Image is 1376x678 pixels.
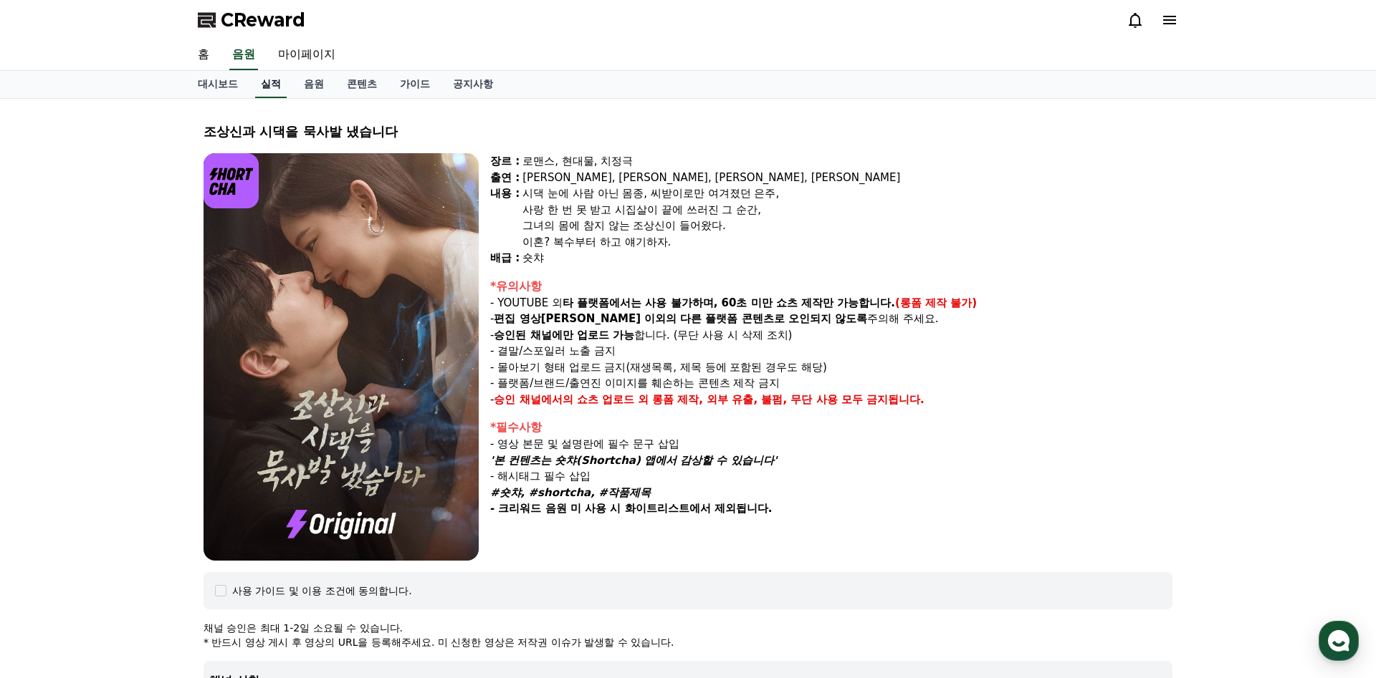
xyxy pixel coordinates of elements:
[490,468,1172,485] p: - 해시태그 필수 삽입
[652,393,924,406] strong: 롱폼 제작, 외부 유출, 불펌, 무단 사용 모두 금지됩니다.
[490,486,651,499] em: #숏챠, #shortcha, #작품제목
[522,250,1172,266] div: 숏챠
[490,375,1172,392] p: - 플랫폼/브랜드/출연진 이미지를 훼손하는 콘텐츠 제작 금지
[45,475,54,487] span: 홈
[490,502,772,515] strong: - 크리워드 음원 미 사용 시 화이트리스트에서 제외됩니다.
[335,71,388,98] a: 콘텐츠
[490,278,1172,295] div: *유의사항
[204,153,479,561] img: video
[255,71,287,98] a: 실적
[522,202,1172,218] div: 사랑 한 번 못 받고 시집살이 끝에 쓰러진 그 순간,
[204,153,259,208] img: logo
[490,185,520,250] div: 내용 :
[522,218,1172,234] div: 그녀의 몸에 참지 않는 조상신이 들어왔다.
[490,153,520,170] div: 장르 :
[490,454,777,467] em: '본 컨텐츠는 숏챠(Shortcha) 앱에서 감상할 수 있습니다'
[490,311,1172,327] p: - 주의해 주세요.
[563,296,895,309] strong: 타 플랫폼에서는 사용 불가하며, 60초 미만 쇼츠 제작만 가능합니다.
[490,343,1172,359] p: - 결말/스포일러 노출 금지
[494,312,677,325] strong: 편집 영상[PERSON_NAME] 이외의
[292,71,335,98] a: 음원
[95,454,185,490] a: 대화
[232,583,412,598] div: 사용 가이드 및 이용 조건에 동의합니다.
[680,312,867,325] strong: 다른 플랫폼 콘텐츠로 오인되지 않도록
[490,359,1172,376] p: - 몰아보기 형태 업로드 금지(재생목록, 제목 등에 포함된 경우도 해당)
[204,122,1172,142] div: 조상신과 시댁을 묵사발 냈습니다
[186,71,249,98] a: 대시보드
[490,170,520,186] div: 출연 :
[895,296,977,309] strong: (롱폼 제작 불가)
[186,40,221,70] a: 홈
[4,454,95,490] a: 홈
[267,40,347,70] a: 마이페이지
[494,393,649,406] strong: 승인 채널에서의 쇼츠 업로드 외
[490,436,1172,452] p: - 영상 본문 및 설명란에 필수 문구 삽입
[490,419,1172,436] div: *필수사항
[388,71,441,98] a: 가이드
[490,392,1172,408] p: -
[522,153,1172,170] div: 로맨스, 현대물, 치정극
[131,476,148,488] span: 대화
[441,71,505,98] a: 공지사항
[490,327,1172,344] p: - 합니다. (무단 사용 시 삭제 조치)
[204,621,1172,635] p: 채널 승인은 최대 1-2일 소요될 수 있습니다.
[522,185,1172,202] div: 시댁 눈에 사람 아닌 몸종, 씨받이로만 여겨졌던 은주,
[494,329,634,342] strong: 승인된 채널에만 업로드 가능
[522,170,1172,186] div: [PERSON_NAME], [PERSON_NAME], [PERSON_NAME], [PERSON_NAME]
[185,454,275,490] a: 설정
[198,9,305,32] a: CReward
[490,250,520,266] div: 배급 :
[522,234,1172,251] div: 이혼? 복수부터 하고 얘기하자.
[229,40,258,70] a: 음원
[490,295,1172,311] p: - YOUTUBE 외
[221,475,239,487] span: 설정
[221,9,305,32] span: CReward
[204,635,1172,649] p: * 반드시 영상 게시 후 영상의 URL을 등록해주세요. 미 신청한 영상은 저작권 이슈가 발생할 수 있습니다.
